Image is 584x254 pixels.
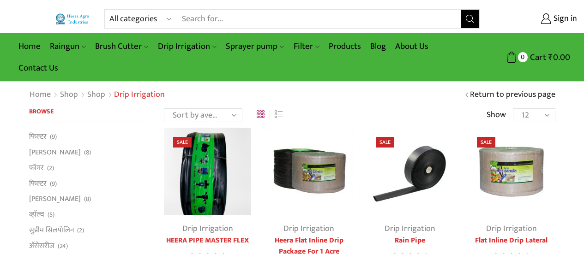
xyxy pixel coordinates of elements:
[29,89,165,101] nav: Breadcrumb
[470,89,555,101] a: Return to previous page
[385,222,435,236] a: Drip Irrigation
[528,51,546,64] span: Cart
[45,35,90,57] a: Raingun
[164,235,251,246] a: HEERA PIPE MASTER FLEX
[366,35,391,57] a: Blog
[29,222,74,238] a: सुप्रीम सिलपोलिन
[47,164,54,173] span: (2)
[489,49,570,66] a: 0 Cart ₹0.00
[84,148,91,157] span: (8)
[376,137,394,148] span: Sale
[29,191,81,207] a: [PERSON_NAME]
[153,35,221,57] a: Drip Irrigation
[29,89,51,101] a: Home
[48,210,54,219] span: (5)
[173,137,192,148] span: Sale
[29,106,54,117] span: Browse
[494,11,577,27] a: Sign in
[367,235,454,246] a: Rain Pipe
[182,222,233,236] a: Drip Irrigation
[551,13,577,25] span: Sign in
[50,132,57,142] span: (9)
[324,35,366,57] a: Products
[29,238,54,254] a: अ‍ॅसेसरीज
[84,195,91,204] span: (8)
[29,145,81,160] a: [PERSON_NAME]
[468,235,555,246] a: Flat Inline Drip Lateral
[164,108,242,122] select: Shop order
[58,242,68,251] span: (24)
[548,50,553,65] span: ₹
[50,179,57,189] span: (9)
[29,176,47,191] a: फिल्टर
[461,10,479,28] button: Search button
[289,35,324,57] a: Filter
[367,128,454,215] img: Heera Rain Pipe
[14,57,63,79] a: Contact Us
[164,128,251,215] img: Heera Gold Krushi Pipe Black
[221,35,289,57] a: Sprayer pump
[477,137,495,148] span: Sale
[29,160,44,176] a: फॉगर
[468,128,555,215] img: Flat Inline Drip Lateral
[14,35,45,57] a: Home
[518,52,528,62] span: 0
[391,35,433,57] a: About Us
[90,35,153,57] a: Brush Cutter
[87,89,106,101] a: Shop
[60,89,78,101] a: Shop
[265,128,352,215] img: Flat Inline
[77,226,84,235] span: (2)
[29,207,44,223] a: व्हाॅल्व
[29,131,47,144] a: फिल्टर
[548,50,570,65] bdi: 0.00
[177,10,461,28] input: Search for...
[486,222,537,236] a: Drip Irrigation
[114,90,165,100] h1: Drip Irrigation
[283,222,334,236] a: Drip Irrigation
[487,109,506,121] span: Show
